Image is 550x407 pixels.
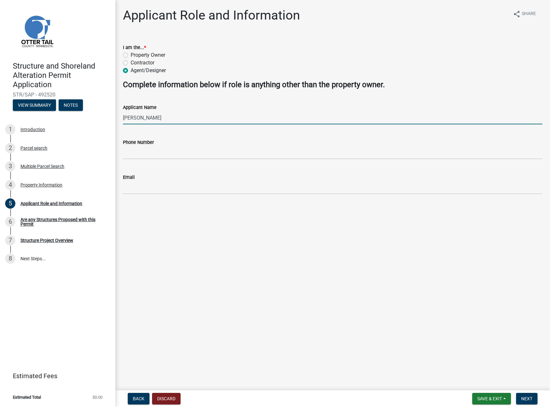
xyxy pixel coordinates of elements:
label: Phone Number [123,140,154,145]
button: Back [128,393,150,404]
h1: Applicant Role and Information [123,8,300,23]
div: Introduction [20,127,45,132]
span: Back [133,396,144,401]
span: $0.00 [93,395,102,399]
button: shareShare [508,8,541,20]
label: Agent/Designer [131,67,166,74]
div: 5 [5,198,15,209]
div: 1 [5,124,15,135]
label: Applicant Name [123,105,157,110]
div: Are any Structures Proposed with this Permit [20,217,105,226]
img: Otter Tail County, Minnesota [13,7,61,55]
div: 7 [5,235,15,245]
button: Save & Exit [472,393,511,404]
label: Contractor [131,59,154,67]
div: Property Information [20,183,62,187]
div: 2 [5,143,15,153]
button: Discard [152,393,181,404]
div: Structure Project Overview [20,238,73,243]
span: STR/SAP - 492520 [13,92,102,98]
a: Estimated Fees [5,370,105,382]
div: 8 [5,253,15,264]
button: View Summary [13,99,56,111]
div: Applicant Role and Information [20,201,82,206]
button: Next [516,393,538,404]
div: 3 [5,161,15,171]
div: 4 [5,180,15,190]
i: share [513,10,521,18]
span: Share [522,10,536,18]
div: Parcel search [20,146,47,150]
span: Save & Exit [477,396,502,401]
strong: Complete information below if role is anything other than the property owner. [123,80,385,89]
span: Estimated Total [13,395,41,399]
label: I am the... [123,46,146,50]
label: Email [123,175,135,180]
h4: Structure and Shoreland Alteration Permit Application [13,62,110,89]
label: Property Owner [131,51,165,59]
button: Notes [59,99,83,111]
wm-modal-confirm: Notes [59,103,83,108]
span: Next [521,396,532,401]
div: 6 [5,217,15,227]
div: Multiple Parcel Search [20,164,64,169]
wm-modal-confirm: Summary [13,103,56,108]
